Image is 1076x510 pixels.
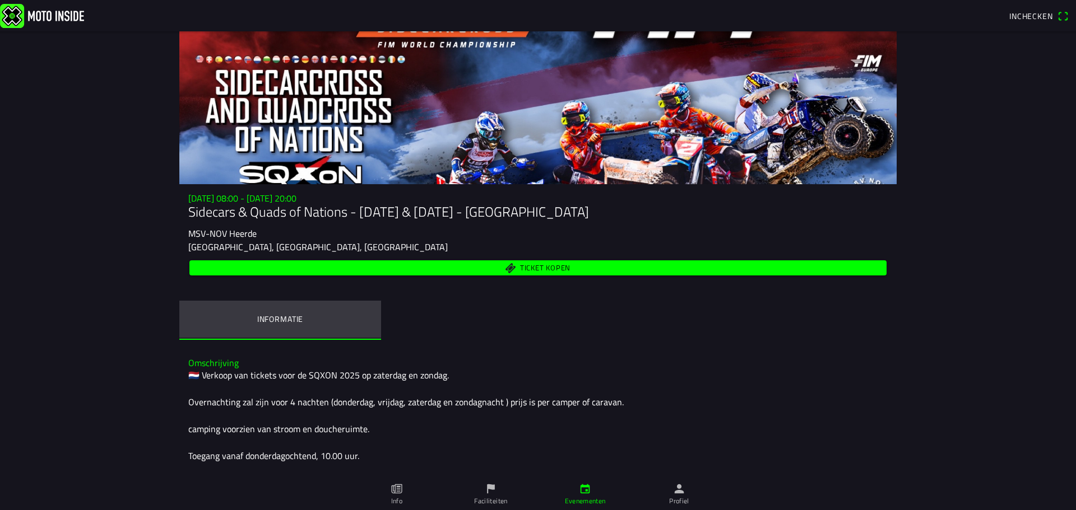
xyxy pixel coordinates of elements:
span: Inchecken [1009,10,1053,22]
ion-label: Evenementen [565,496,606,506]
ion-label: Info [391,496,402,506]
ion-icon: person [673,483,685,495]
h3: [DATE] 08:00 - [DATE] 20:00 [188,193,888,204]
ion-icon: paper [391,483,403,495]
a: Incheckenqr scanner [1004,6,1074,25]
h3: Omschrijving [188,358,888,368]
ion-text: MSV-NOV Heerde [188,227,257,240]
ion-icon: flag [485,483,497,495]
ion-label: Faciliteiten [474,496,507,506]
ion-label: Informatie [257,313,303,325]
ion-text: [GEOGRAPHIC_DATA], [GEOGRAPHIC_DATA], [GEOGRAPHIC_DATA] [188,240,448,254]
span: Ticket kopen [520,264,571,272]
ion-icon: calendar [579,483,591,495]
ion-label: Profiel [669,496,689,506]
h1: Sidecars & Quads of Nations - [DATE] & [DATE] - [GEOGRAPHIC_DATA] [188,204,888,220]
